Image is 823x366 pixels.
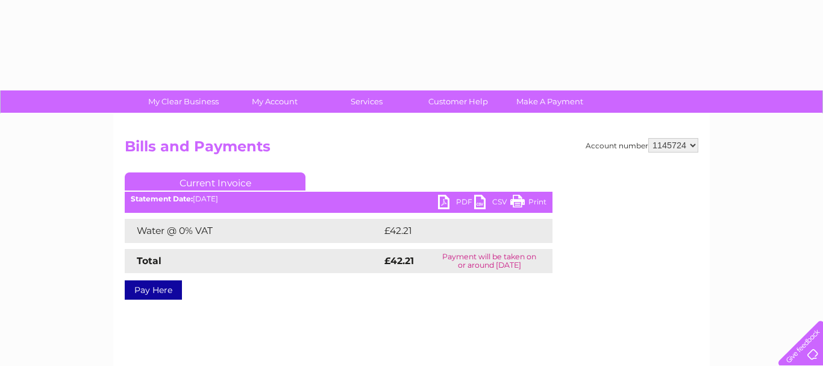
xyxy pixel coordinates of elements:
[510,195,546,212] a: Print
[381,219,527,243] td: £42.21
[125,280,182,300] a: Pay Here
[438,195,474,212] a: PDF
[500,90,599,113] a: Make A Payment
[384,255,414,267] strong: £42.21
[586,138,698,153] div: Account number
[317,90,416,113] a: Services
[137,255,161,267] strong: Total
[134,90,233,113] a: My Clear Business
[474,195,510,212] a: CSV
[125,138,698,161] h2: Bills and Payments
[131,194,193,203] b: Statement Date:
[408,90,508,113] a: Customer Help
[426,249,552,273] td: Payment will be taken on or around [DATE]
[125,172,305,191] a: Current Invoice
[125,219,381,243] td: Water @ 0% VAT
[125,195,552,203] div: [DATE]
[225,90,325,113] a: My Account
